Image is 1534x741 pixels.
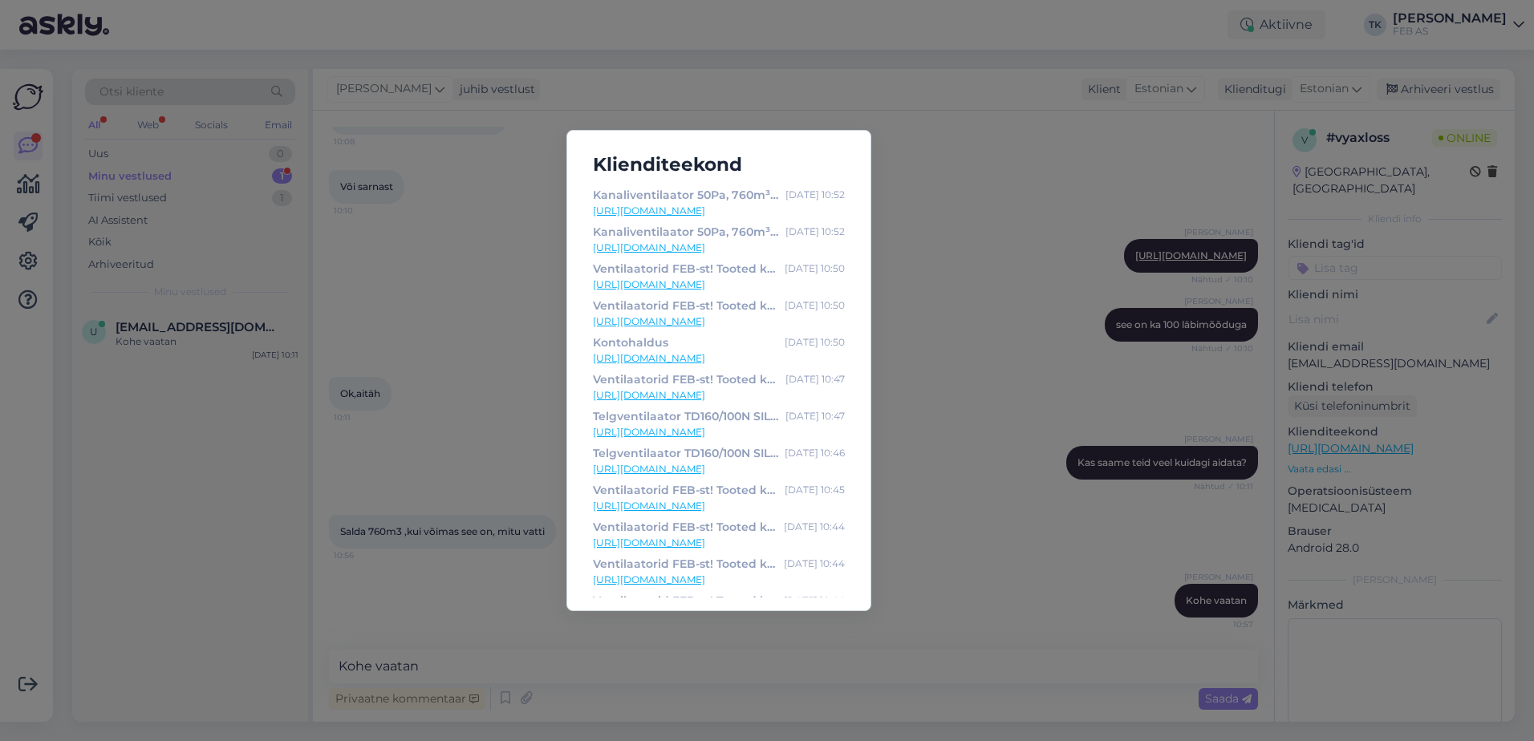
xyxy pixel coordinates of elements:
[593,536,845,550] a: [URL][DOMAIN_NAME]
[593,370,779,388] div: Ventilaatorid FEB-st! Tooted kohe saadaval. | Price: 60.6557 - 122.9508
[784,518,845,536] div: [DATE] 10:44
[593,260,778,277] div: Ventilaatorid FEB-st! Tooted kohe saadaval. | Price: 60.6557 - 122.9508
[785,407,845,425] div: [DATE] 10:47
[593,462,845,476] a: [URL][DOMAIN_NAME]
[593,334,668,351] div: Kontohaldus
[593,555,777,573] div: Ventilaatorid FEB-st! Tooted kohe saadaval.
[593,481,778,499] div: Ventilaatorid FEB-st! Tooted kohe saadaval. | Price: 60.6557 - 104.9180
[593,444,778,462] div: Telgventilaator TD160/100N SILENT, S&P
[593,592,777,609] div: Ventilaatorid FEB-st! Tooted kohe saadaval.
[593,186,779,204] div: Kanaliventilaator 50Pa, 760m³/h, Salda
[593,297,778,314] div: Ventilaatorid FEB-st! Tooted kohe saadaval. | Price: 60.6557 - 122.9508
[593,518,777,536] div: Ventilaatorid FEB-st! Tooted kohe saadaval. | Price: 60.6557 - 392.6230
[593,351,845,366] a: [URL][DOMAIN_NAME]
[785,297,845,314] div: [DATE] 10:50
[593,499,845,513] a: [URL][DOMAIN_NAME]
[593,407,779,425] div: Telgventilaator TD160/100N SILENT, S&P
[580,150,858,180] h5: Klienditeekond
[785,260,845,277] div: [DATE] 10:50
[593,223,779,241] div: Kanaliventilaator 50Pa, 760m³/h, Salda
[785,370,845,388] div: [DATE] 10:47
[785,481,845,499] div: [DATE] 10:45
[785,223,845,241] div: [DATE] 10:52
[784,555,845,573] div: [DATE] 10:44
[785,334,845,351] div: [DATE] 10:50
[785,444,845,462] div: [DATE] 10:46
[593,204,845,218] a: [URL][DOMAIN_NAME]
[593,277,845,292] a: [URL][DOMAIN_NAME]
[785,186,845,204] div: [DATE] 10:52
[593,425,845,439] a: [URL][DOMAIN_NAME]
[593,573,845,587] a: [URL][DOMAIN_NAME]
[593,241,845,255] a: [URL][DOMAIN_NAME]
[784,592,845,609] div: [DATE] 10:44
[593,388,845,403] a: [URL][DOMAIN_NAME]
[593,314,845,329] a: [URL][DOMAIN_NAME]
